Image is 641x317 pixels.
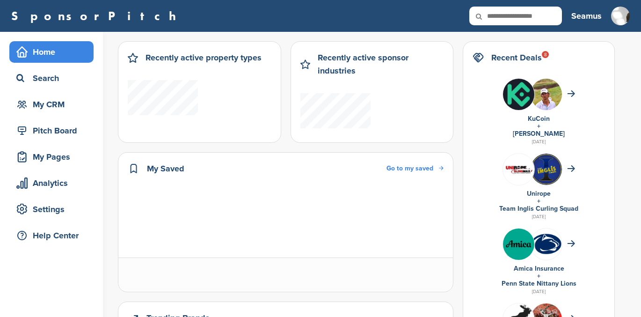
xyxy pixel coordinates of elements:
div: [DATE] [473,213,605,221]
a: SponsorPitch [11,10,182,22]
div: Home [14,44,94,60]
div: 8 [542,51,549,58]
a: + [537,197,540,205]
a: KuCoin [528,115,550,123]
a: My CRM [9,94,94,115]
a: Go to my saved [386,163,444,174]
img: Trgrqf8g 400x400 [503,229,534,260]
img: jmj71fb 400x400 [503,79,534,110]
a: + [537,122,540,130]
h3: Seamus [571,9,602,22]
a: Unirope [527,190,551,198]
span: Go to my saved [386,164,433,172]
div: Analytics [14,175,94,192]
a: Help Center [9,225,94,246]
div: [DATE] [473,288,605,296]
h2: Recent Deals [491,51,542,64]
a: Home [9,41,94,63]
a: Penn State Nittany Lions [502,280,576,288]
div: Help Center [14,227,94,244]
a: Team Inglis Curling Squad [499,205,578,213]
a: + [537,272,540,280]
h2: Recently active sponsor industries [318,51,444,77]
div: My CRM [14,96,94,113]
a: Amica Insurance [514,265,564,273]
img: 308633180 592082202703760 345377490651361792 n [503,154,534,185]
a: Analytics [9,172,94,194]
a: Settings [9,199,94,220]
div: My Pages [14,148,94,165]
div: Search [14,70,94,87]
a: My Pages [9,146,94,168]
h2: My Saved [147,162,184,175]
img: Open uri20141112 64162 1m4tozd?1415806781 [531,79,562,123]
div: Pitch Board [14,122,94,139]
h2: Recently active property types [146,51,262,64]
div: Settings [14,201,94,218]
a: [PERSON_NAME] [513,130,565,138]
a: Pitch Board [9,120,94,141]
a: Search [9,67,94,89]
a: Seamus [571,6,602,26]
div: [DATE] [473,138,605,146]
img: Iga3kywp 400x400 [531,154,562,185]
img: 170px penn state nittany lions logo.svg [531,233,562,255]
